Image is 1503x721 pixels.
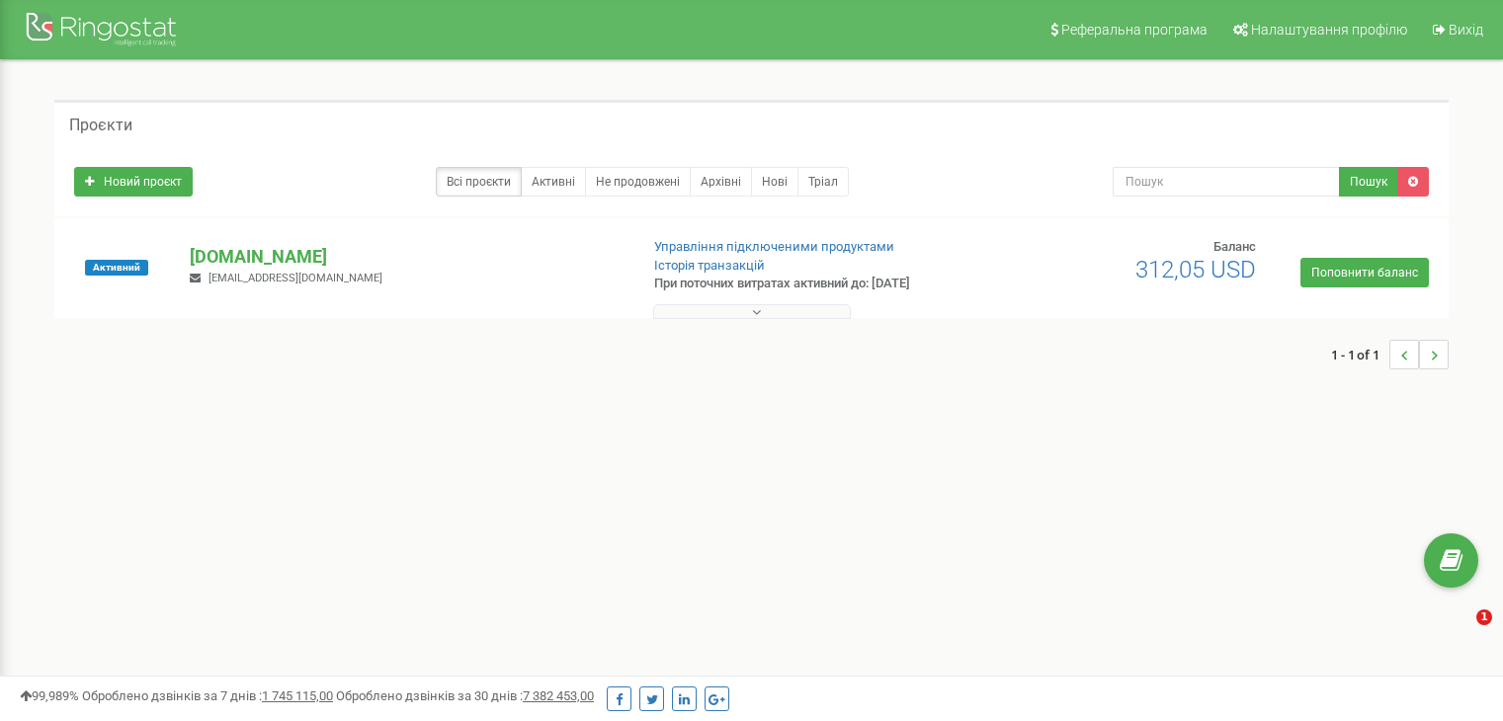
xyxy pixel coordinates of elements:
[751,167,798,197] a: Нові
[690,167,752,197] a: Архівні
[1061,22,1208,38] span: Реферальна програма
[1449,22,1483,38] span: Вихід
[436,167,522,197] a: Всі проєкти
[82,688,333,703] span: Оброблено дзвінків за 7 днів :
[190,244,622,270] p: [DOMAIN_NAME]
[209,272,382,284] span: [EMAIL_ADDRESS][DOMAIN_NAME]
[654,275,970,293] p: При поточних витратах активний до: [DATE]
[1331,340,1389,369] span: 1 - 1 of 1
[1113,167,1340,197] input: Пошук
[1331,320,1449,389] nav: ...
[521,167,586,197] a: Активні
[1213,239,1256,254] span: Баланс
[1251,22,1407,38] span: Налаштування профілю
[85,260,148,276] span: Активний
[20,688,79,703] span: 99,989%
[1300,258,1429,287] a: Поповнити баланс
[1135,256,1256,283] span: 312,05 USD
[797,167,849,197] a: Тріал
[585,167,691,197] a: Не продовжені
[1339,167,1398,197] button: Пошук
[336,688,594,703] span: Оброблено дзвінків за 30 днів :
[74,167,193,197] a: Новий проєкт
[262,688,333,703] u: 1 745 115,00
[523,688,594,703] u: 7 382 453,00
[1436,609,1483,657] iframe: Intercom live chat
[69,117,132,134] h5: Проєкти
[1476,609,1492,625] span: 1
[654,258,765,273] a: Історія транзакцій
[654,239,894,254] a: Управління підключеними продуктами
